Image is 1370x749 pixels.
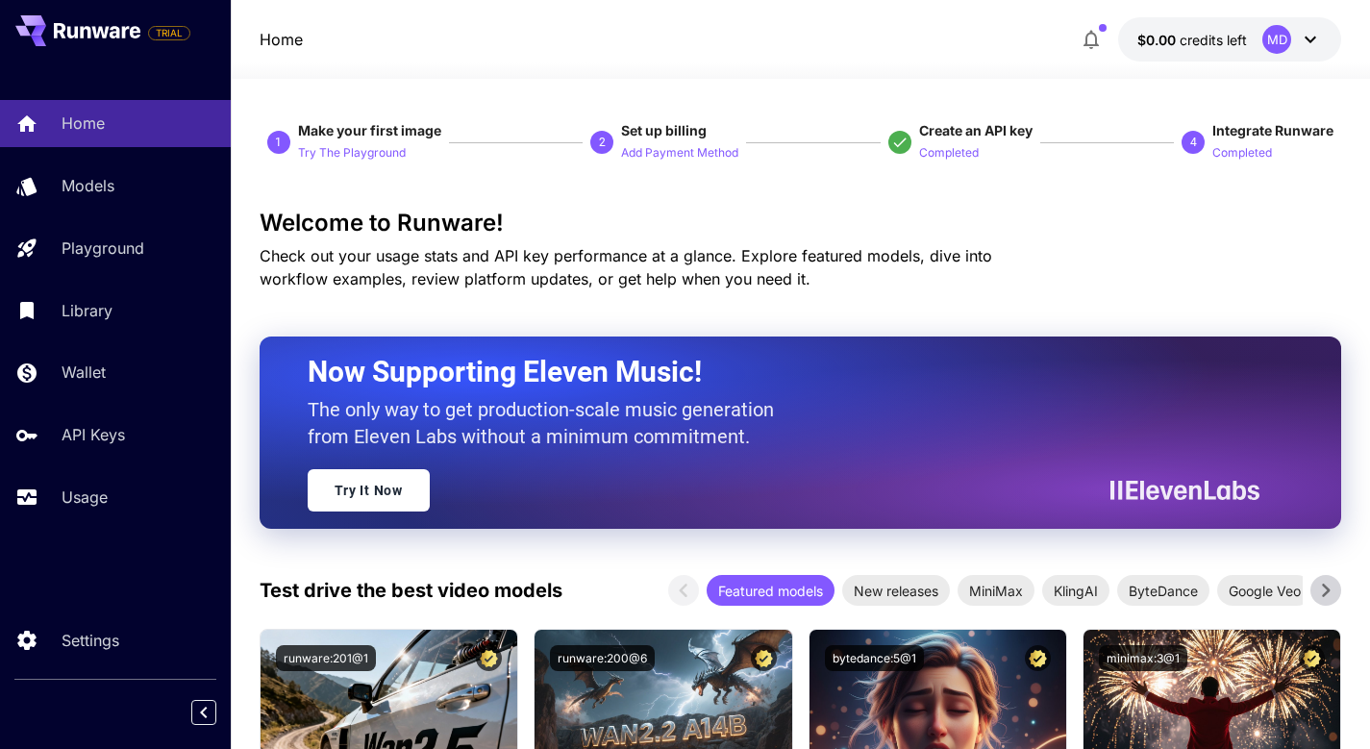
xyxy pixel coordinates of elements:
[62,299,112,322] p: Library
[298,144,406,162] p: Try The Playground
[1117,575,1209,606] div: ByteDance
[298,140,406,163] button: Try The Playground
[308,396,788,450] p: The only way to get production-scale music generation from Eleven Labs without a minimum commitment.
[476,645,502,671] button: Certified Model – Vetted for best performance and includes a commercial license.
[1118,17,1341,62] button: $0.00MD
[191,700,216,725] button: Collapse sidebar
[298,122,441,138] span: Make your first image
[825,645,924,671] button: bytedance:5@1
[919,144,979,162] p: Completed
[148,21,190,44] span: Add your payment card to enable full platform functionality.
[275,134,282,151] p: 1
[276,645,376,671] button: runware:201@1
[62,423,125,446] p: API Keys
[149,26,189,40] span: TRIAL
[62,174,114,197] p: Models
[1212,122,1333,138] span: Integrate Runware
[842,581,950,601] span: New releases
[308,469,430,512] a: Try It Now
[260,28,303,51] nav: breadcrumb
[1190,134,1197,151] p: 4
[550,645,655,671] button: runware:200@6
[260,576,562,605] p: Test drive the best video models
[62,112,105,135] p: Home
[621,140,738,163] button: Add Payment Method
[1137,30,1247,50] div: $0.00
[958,581,1034,601] span: MiniMax
[1137,32,1180,48] span: $0.00
[260,246,992,288] span: Check out your usage stats and API key performance at a glance. Explore featured models, dive int...
[958,575,1034,606] div: MiniMax
[62,361,106,384] p: Wallet
[1212,140,1272,163] button: Completed
[62,629,119,652] p: Settings
[206,695,231,730] div: Collapse sidebar
[1042,575,1109,606] div: KlingAI
[62,237,144,260] p: Playground
[308,354,1246,390] h2: Now Supporting Eleven Music!
[599,134,606,151] p: 2
[1212,144,1272,162] p: Completed
[1042,581,1109,601] span: KlingAI
[1117,581,1209,601] span: ByteDance
[1217,575,1312,606] div: Google Veo
[621,122,707,138] span: Set up billing
[1180,32,1247,48] span: credits left
[919,140,979,163] button: Completed
[1299,645,1325,671] button: Certified Model – Vetted for best performance and includes a commercial license.
[1099,645,1187,671] button: minimax:3@1
[260,210,1342,237] h3: Welcome to Runware!
[1217,581,1312,601] span: Google Veo
[751,645,777,671] button: Certified Model – Vetted for best performance and includes a commercial license.
[919,122,1033,138] span: Create an API key
[842,575,950,606] div: New releases
[260,28,303,51] a: Home
[62,486,108,509] p: Usage
[621,144,738,162] p: Add Payment Method
[707,581,834,601] span: Featured models
[707,575,834,606] div: Featured models
[1025,645,1051,671] button: Certified Model – Vetted for best performance and includes a commercial license.
[1262,25,1291,54] div: MD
